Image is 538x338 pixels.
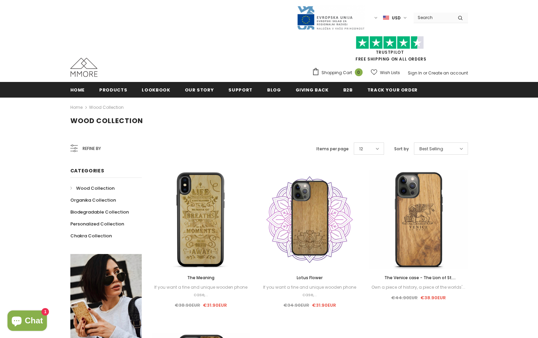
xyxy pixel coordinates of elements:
span: Best Selling [419,146,443,152]
a: Wood Collection [70,182,115,194]
span: USD [392,15,401,21]
a: Track your order [367,82,418,97]
img: Javni Razpis [297,5,365,30]
a: Organika Collection [70,194,116,206]
span: Organika Collection [70,197,116,203]
a: Shopping Cart 0 [312,68,366,78]
span: The Venice case - The Lion of St. [PERSON_NAME] with the lettering [383,275,456,288]
span: or [423,70,427,76]
a: Blog [267,82,281,97]
a: Chakra Collection [70,230,112,242]
a: Create an account [428,70,468,76]
a: Home [70,82,85,97]
span: The Meaning [187,275,214,281]
span: €44.90EUR [391,294,418,301]
a: support [228,82,253,97]
span: Personalized Collection [70,221,124,227]
img: Trust Pilot Stars [356,36,424,49]
a: Sign In [408,70,422,76]
a: Trustpilot [376,49,404,55]
span: Lotus Flower [297,275,323,281]
a: Our Story [185,82,214,97]
label: Sort by [394,146,409,152]
input: Search Site [414,13,453,22]
span: Lookbook [142,87,170,93]
a: Products [99,82,127,97]
span: Categories [70,167,104,174]
span: €31.90EUR [203,302,227,308]
span: Wood Collection [70,116,143,125]
span: Refine by [83,145,101,152]
span: Blog [267,87,281,93]
span: €31.90EUR [312,302,336,308]
a: Javni Razpis [297,15,365,20]
span: B2B [343,87,353,93]
span: €38.90EUR [175,302,200,308]
span: Home [70,87,85,93]
a: Lookbook [142,82,170,97]
span: €38.90EUR [420,294,446,301]
span: FREE SHIPPING ON ALL ORDERS [312,39,468,62]
span: Wish Lists [380,69,400,76]
span: Biodegradable Collection [70,209,129,215]
span: support [228,87,253,93]
a: Personalized Collection [70,218,124,230]
a: Home [70,103,83,112]
img: USD [383,15,389,21]
img: MMORE Cases [70,58,98,77]
label: Items per page [316,146,349,152]
a: Giving back [296,82,329,97]
a: Lotus Flower [260,274,359,282]
a: Wood Collection [89,104,124,110]
inbox-online-store-chat: Shopify online store chat [5,310,49,333]
a: Wish Lists [371,67,400,79]
a: The Venice case - The Lion of St. [PERSON_NAME] with the lettering [369,274,468,282]
span: Chakra Collection [70,233,112,239]
div: Own a piece of history, a piece of the worlds'... [369,284,468,291]
span: Shopping Cart [322,69,352,76]
span: Track your order [367,87,418,93]
div: If you want a fine and unique wooden phone case,... [260,284,359,299]
span: 12 [359,146,363,152]
span: Giving back [296,87,329,93]
span: Products [99,87,127,93]
div: If you want a fine and unique wooden phone case,... [152,284,250,299]
a: B2B [343,82,353,97]
span: Our Story [185,87,214,93]
span: Wood Collection [76,185,115,191]
span: €34.90EUR [283,302,309,308]
span: 0 [355,68,363,76]
a: The Meaning [152,274,250,282]
a: Biodegradable Collection [70,206,129,218]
